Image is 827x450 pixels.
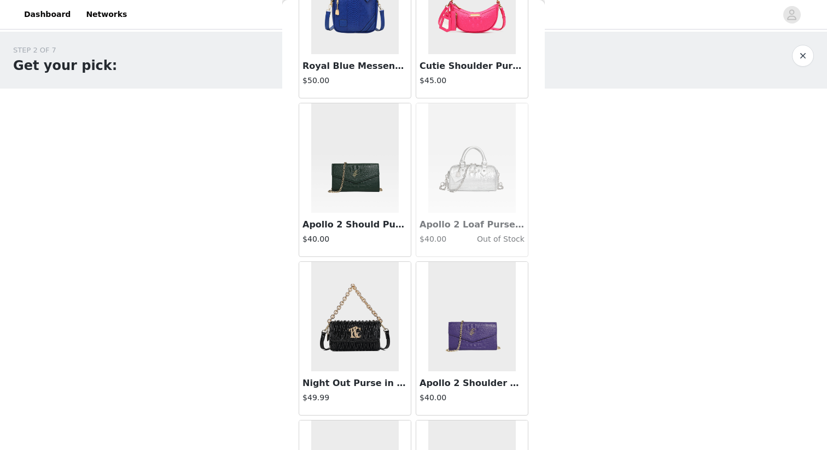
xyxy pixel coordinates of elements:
img: Apollo 2 Shoulder Purse in Purple [428,262,516,371]
h4: $50.00 [302,75,407,86]
h4: $40.00 [302,233,407,245]
a: Networks [79,2,133,27]
h3: Cutie Shoulder Purse in Neon Pink [420,60,525,73]
h1: Get your pick: [13,56,117,75]
a: Dashboard [18,2,77,27]
img: Apollo 2 Loaf Purse in Silver [428,103,516,213]
h4: $40.00 [420,392,525,404]
h4: Out of Stock [455,233,525,245]
h4: $45.00 [420,75,525,86]
h3: Night Out Purse in Black [302,377,407,390]
img: Night Out Purse in Black [311,262,399,371]
div: STEP 2 OF 7 [13,45,117,56]
div: avatar [787,6,797,24]
h3: Royal Blue Messenger Bag [302,60,407,73]
h3: Apollo 2 Loaf Purse in Silver [420,218,525,231]
img: Apollo 2 Should Purse in Emerald Green [311,103,399,213]
h4: $40.00 [420,233,455,245]
h3: Apollo 2 Should Purse in Emerald Green [302,218,407,231]
h3: Apollo 2 Shoulder Purse in Purple [420,377,525,390]
h4: $49.99 [302,392,407,404]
